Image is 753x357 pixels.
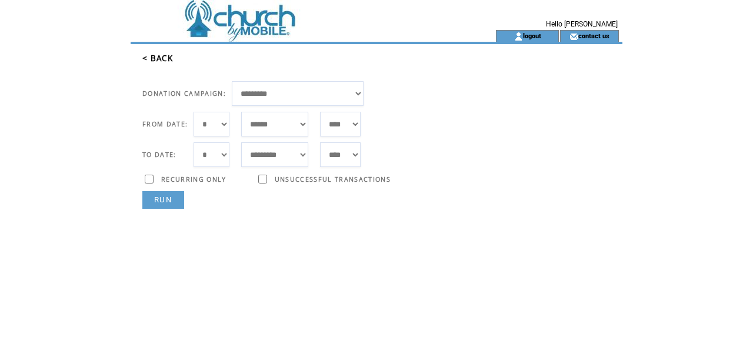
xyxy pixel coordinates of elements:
[546,20,618,28] span: Hello [PERSON_NAME]
[142,151,176,159] span: TO DATE:
[142,53,173,64] a: < BACK
[514,32,523,41] img: account_icon.gif
[569,32,578,41] img: contact_us_icon.gif
[275,175,391,183] span: UNSUCCESSFUL TRANSACTIONS
[142,120,188,128] span: FROM DATE:
[142,191,184,209] a: RUN
[161,175,226,183] span: RECURRING ONLY
[578,32,609,39] a: contact us
[142,89,226,98] span: DONATION CAMPAIGN:
[523,32,541,39] a: logout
